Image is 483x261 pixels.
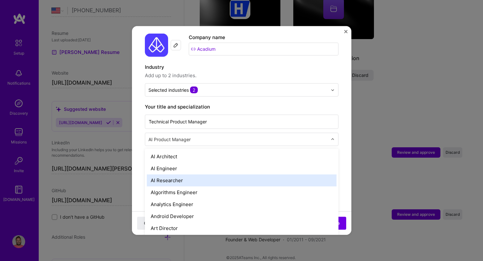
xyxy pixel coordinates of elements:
[147,174,337,186] div: AI Researcher
[145,72,338,79] span: Add up to 2 industries.
[147,186,337,198] div: Algorithms Engineer
[171,40,181,50] div: Edit
[331,137,335,141] img: drop icon
[144,220,156,226] span: Close
[147,198,337,210] div: Analytics Engineer
[147,151,337,162] div: AI Architect
[148,87,198,93] div: Selected industries
[147,234,337,246] div: Automation Developer
[145,19,338,27] p: Jobs help companies understand your past experience.
[145,103,338,111] label: Your title and specialization
[173,43,178,48] img: Edit
[137,217,163,230] button: Close
[190,87,198,93] span: 2
[147,162,337,174] div: AI Engineer
[145,34,168,57] img: Company logo
[147,210,337,222] div: Android Developer
[189,34,225,40] label: Company name
[145,115,338,129] input: Role name
[145,63,338,71] label: Industry
[331,88,335,92] img: drop icon
[344,30,347,37] button: Close
[189,43,338,56] input: Search for a company...
[147,222,337,234] div: Art Director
